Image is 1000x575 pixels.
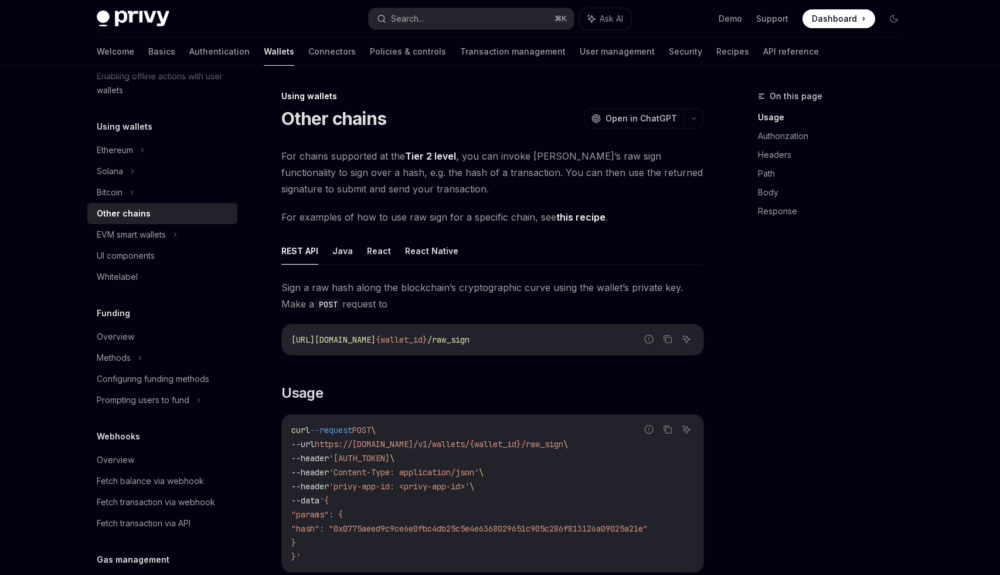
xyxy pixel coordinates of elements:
[758,146,913,164] a: Headers
[555,14,567,23] span: ⌘ K
[716,38,749,66] a: Recipes
[87,266,237,287] a: Whitelabel
[329,467,479,478] span: 'Content-Type: application/json'
[479,467,484,478] span: \
[97,495,215,509] div: Fetch transaction via webhook
[756,13,788,25] a: Support
[460,38,566,66] a: Transaction management
[371,425,376,435] span: \
[264,38,294,66] a: Wallets
[580,8,631,29] button: Ask AI
[376,334,427,345] span: {wallet_id}
[97,453,134,467] div: Overview
[669,38,702,66] a: Security
[370,38,446,66] a: Policies & controls
[281,108,386,129] h1: Other chains
[470,481,474,492] span: \
[97,474,204,488] div: Fetch balance via webhook
[97,351,131,365] div: Methods
[390,453,394,464] span: \
[314,298,342,311] code: POST
[606,113,677,124] span: Open in ChatGPT
[291,523,648,534] span: "hash": "0x0775aeed9c9ce6e0fbc4db25c5e4e6368029651c905c286f813126a09025a21e"
[679,422,694,437] button: Ask AI
[367,237,391,265] button: React
[329,481,470,492] span: 'privy-app-id: <privy-app-id>'
[556,211,606,224] a: this recipe
[315,439,563,449] span: https://[DOMAIN_NAME]/v1/wallets/{wallet_id}/raw_sign
[281,209,704,225] span: For examples of how to use raw sign for a specific chain, see .
[97,372,209,386] div: Configuring funding methods
[87,513,237,534] a: Fetch transaction via API
[97,330,134,344] div: Overview
[770,89,822,103] span: On this page
[148,38,175,66] a: Basics
[97,38,134,66] a: Welcome
[87,492,237,513] a: Fetch transaction via webhook
[189,38,250,66] a: Authentication
[310,425,352,435] span: --request
[97,143,133,157] div: Ethereum
[291,495,319,506] span: --data
[391,12,424,26] div: Search...
[97,553,169,567] h5: Gas management
[97,207,151,221] div: Other chains
[641,422,657,437] button: Report incorrect code
[641,332,657,347] button: Report incorrect code
[319,495,329,506] span: '{
[291,467,329,478] span: --header
[291,425,310,435] span: curl
[97,185,123,199] div: Bitcoin
[758,127,913,146] a: Authorization
[291,481,329,492] span: --header
[87,471,237,492] a: Fetch balance via webhook
[600,13,623,25] span: Ask AI
[679,332,694,347] button: Ask AI
[97,306,130,320] h5: Funding
[291,334,376,345] span: [URL][DOMAIN_NAME]
[281,90,704,102] div: Using wallets
[281,384,323,402] span: Usage
[97,429,140,444] h5: Webhooks
[291,453,329,464] span: --header
[97,393,189,407] div: Prompting users to fund
[87,203,237,224] a: Other chains
[97,164,123,178] div: Solana
[87,326,237,347] a: Overview
[660,332,675,347] button: Copy the contents from the code block
[291,552,301,562] span: }'
[281,148,704,197] span: For chains supported at the , you can invoke [PERSON_NAME]’s raw sign functionality to sign over ...
[291,509,343,520] span: "params": {
[87,449,237,471] a: Overview
[758,108,913,127] a: Usage
[758,202,913,221] a: Response
[97,249,155,263] div: UI components
[329,453,390,464] span: '[AUTH_TOKEN]
[584,109,684,128] button: Open in ChatGPT
[332,237,353,265] button: Java
[87,368,237,390] a: Configuring funding methods
[405,237,458,265] button: React Native
[97,120,152,134] h5: Using wallets
[763,38,819,66] a: API reference
[802,9,875,28] a: Dashboard
[660,422,675,437] button: Copy the contents from the code block
[352,425,371,435] span: POST
[281,237,318,265] button: REST API
[97,516,191,530] div: Fetch transaction via API
[87,245,237,266] a: UI components
[758,164,913,183] a: Path
[427,334,470,345] span: /raw_sign
[291,439,315,449] span: --url
[758,183,913,202] a: Body
[405,150,456,163] a: Tier 2 level
[308,38,356,66] a: Connectors
[719,13,742,25] a: Demo
[291,537,296,548] span: }
[885,9,903,28] button: Toggle dark mode
[97,11,169,27] img: dark logo
[563,439,568,449] span: \
[97,270,138,284] div: Whitelabel
[369,8,574,29] button: Search...⌘K
[812,13,857,25] span: Dashboard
